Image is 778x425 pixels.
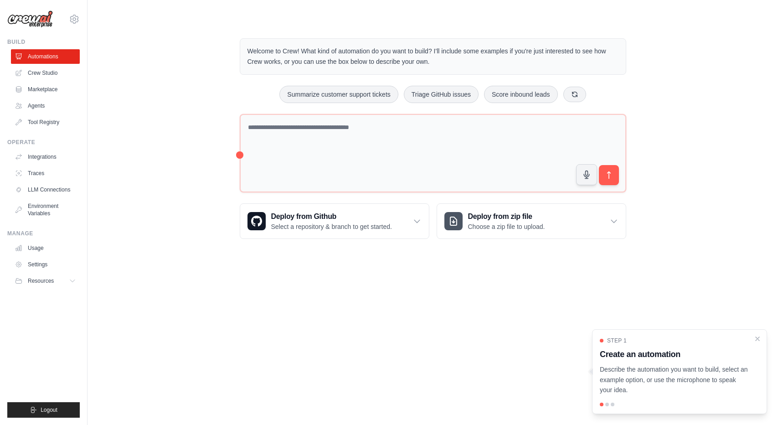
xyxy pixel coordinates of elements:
[11,82,80,97] a: Marketplace
[279,86,398,103] button: Summarize customer support tickets
[11,98,80,113] a: Agents
[484,86,558,103] button: Score inbound leads
[754,335,761,342] button: Close walkthrough
[247,46,618,67] p: Welcome to Crew! What kind of automation do you want to build? I'll include some examples if you'...
[468,222,545,231] p: Choose a zip file to upload.
[600,348,748,361] h3: Create an automation
[11,241,80,255] a: Usage
[11,49,80,64] a: Automations
[271,222,392,231] p: Select a repository & branch to get started.
[404,86,479,103] button: Triage GitHub issues
[468,211,545,222] h3: Deploy from zip file
[11,166,80,181] a: Traces
[7,230,80,237] div: Manage
[600,364,748,395] p: Describe the automation you want to build, select an example option, or use the microphone to spe...
[11,257,80,272] a: Settings
[28,277,54,285] span: Resources
[11,150,80,164] a: Integrations
[41,406,57,414] span: Logout
[7,402,80,418] button: Logout
[607,337,627,344] span: Step 1
[271,211,392,222] h3: Deploy from Github
[7,10,53,28] img: Logo
[11,115,80,130] a: Tool Registry
[7,139,80,146] div: Operate
[11,274,80,288] button: Resources
[11,66,80,80] a: Crew Studio
[11,182,80,197] a: LLM Connections
[11,199,80,221] a: Environment Variables
[7,38,80,46] div: Build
